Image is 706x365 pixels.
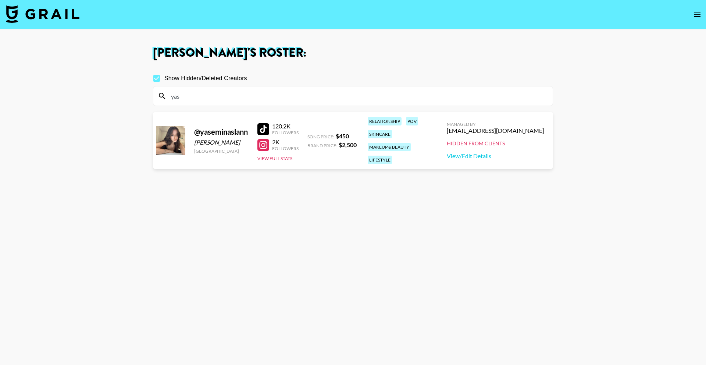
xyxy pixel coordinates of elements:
[339,141,357,148] strong: $ 2,500
[272,146,299,151] div: Followers
[406,117,418,125] div: pov
[6,5,79,23] img: Grail Talent
[272,123,299,130] div: 120.2K
[194,148,249,154] div: [GEOGRAPHIC_DATA]
[447,127,544,134] div: [EMAIL_ADDRESS][DOMAIN_NAME]
[307,134,334,139] span: Song Price:
[194,139,249,146] div: [PERSON_NAME]
[368,156,392,164] div: lifestyle
[164,74,247,83] span: Show Hidden/Deleted Creators
[368,130,392,138] div: skincare
[194,127,249,137] div: @ yaseminaslann
[167,90,548,102] input: Search by User Name
[368,143,411,151] div: makeup & beauty
[336,132,349,139] strong: $ 450
[153,47,553,59] h1: [PERSON_NAME] 's Roster:
[272,130,299,135] div: Followers
[447,121,544,127] div: Managed By
[368,117,402,125] div: relationship
[690,7,705,22] button: open drawer
[272,138,299,146] div: 2K
[447,152,544,160] a: View/Edit Details
[307,143,337,148] span: Brand Price:
[257,156,292,161] button: View Full Stats
[447,140,544,147] div: Hidden from Clients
